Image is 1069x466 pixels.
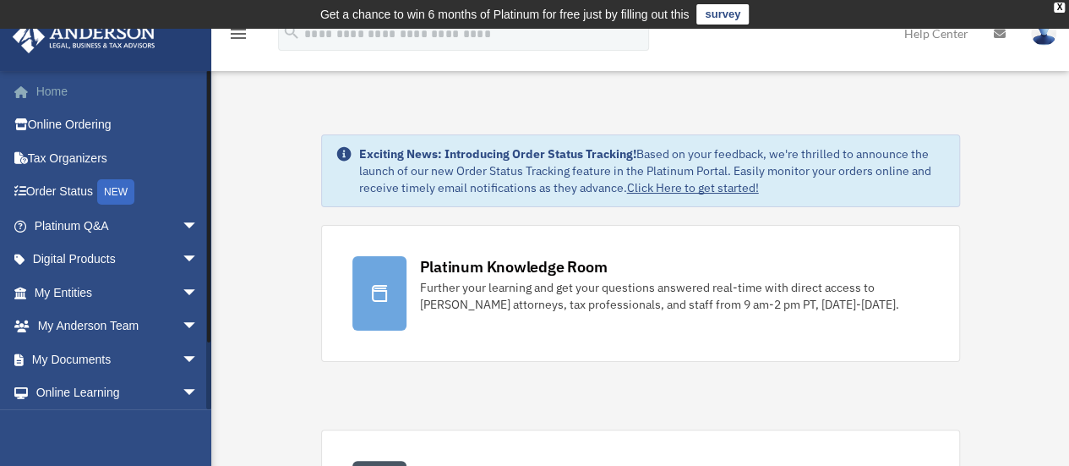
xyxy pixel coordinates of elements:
div: Based on your feedback, we're thrilled to announce the launch of our new Order Status Tracking fe... [359,145,946,196]
span: arrow_drop_down [182,243,215,277]
div: NEW [97,179,134,205]
a: My Entitiesarrow_drop_down [12,276,224,310]
a: Platinum Knowledge Room Further your learning and get your questions answered real-time with dire... [321,225,960,362]
span: arrow_drop_down [182,343,215,377]
span: arrow_drop_down [182,209,215,244]
strong: Exciting News: Introducing Order Status Tracking! [359,146,636,162]
a: menu [228,30,248,44]
div: Get a chance to win 6 months of Platinum for free just by filling out this [320,4,690,25]
span: arrow_drop_down [182,310,215,344]
a: Online Learningarrow_drop_down [12,376,224,410]
a: My Anderson Teamarrow_drop_down [12,310,224,343]
a: Home [12,74,224,108]
a: survey [696,4,749,25]
a: Tax Organizers [12,141,224,175]
i: menu [228,24,248,44]
div: close [1054,3,1065,13]
div: Further your learning and get your questions answered real-time with direct access to [PERSON_NAM... [420,279,929,313]
img: User Pic [1031,21,1056,46]
a: Platinum Q&Aarrow_drop_down [12,209,224,243]
a: Online Ordering [12,108,224,142]
span: arrow_drop_down [182,376,215,411]
a: My Documentsarrow_drop_down [12,343,224,376]
a: Order StatusNEW [12,175,224,210]
img: Anderson Advisors Platinum Portal [8,20,161,53]
a: Digital Productsarrow_drop_down [12,243,224,277]
span: arrow_drop_down [182,276,215,310]
div: Platinum Knowledge Room [420,256,608,277]
a: Click Here to get started! [627,180,759,195]
i: search [282,23,301,41]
